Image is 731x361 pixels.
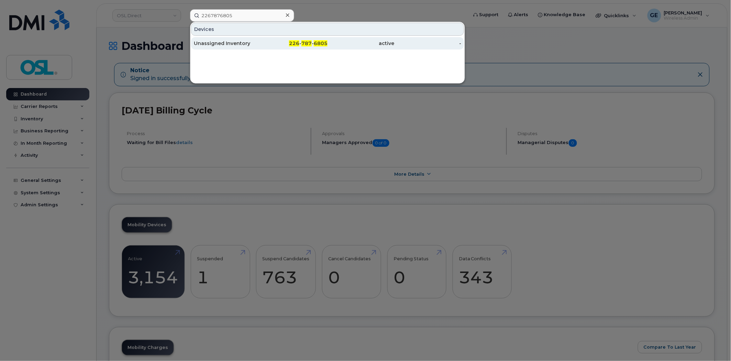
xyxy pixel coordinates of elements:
span: 226 [289,40,299,46]
div: - [395,40,462,47]
div: - - [261,40,328,47]
div: Devices [191,23,464,36]
a: Unassigned Inventory226-787-6805active- [191,37,464,50]
div: active [328,40,395,47]
span: 787 [301,40,312,46]
div: Unassigned Inventory [194,40,261,47]
span: 6805 [314,40,328,46]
